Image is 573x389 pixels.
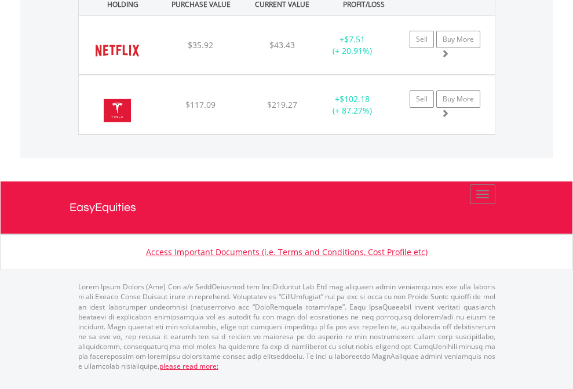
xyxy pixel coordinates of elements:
[410,31,434,48] a: Sell
[316,34,389,57] div: + (+ 20.91%)
[340,93,370,104] span: $102.18
[267,99,297,110] span: $219.27
[70,181,504,234] a: EasyEquities
[78,282,495,371] p: Lorem Ipsum Dolors (Ame) Con a/e SeddOeiusmod tem InciDiduntut Lab Etd mag aliquaen admin veniamq...
[85,30,150,71] img: EQU.US.NFLX.png
[146,246,428,257] a: Access Important Documents (i.e. Terms and Conditions, Cost Profile etc)
[269,39,295,50] span: $43.43
[436,90,480,108] a: Buy More
[185,99,216,110] span: $117.09
[316,93,389,117] div: + (+ 87.27%)
[85,90,150,131] img: EQU.US.TSLA.png
[410,90,434,108] a: Sell
[159,361,218,371] a: please read more:
[344,34,365,45] span: $7.51
[188,39,213,50] span: $35.92
[436,31,480,48] a: Buy More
